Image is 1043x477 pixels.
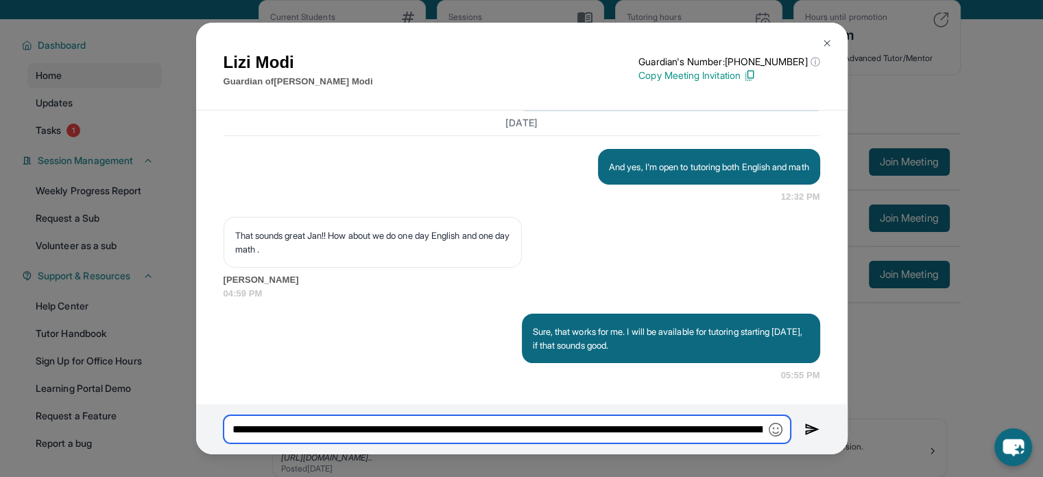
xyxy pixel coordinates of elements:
[224,75,373,89] p: Guardian of [PERSON_NAME] Modi
[533,325,809,352] p: Sure, that works for me. I will be available for tutoring starting [DATE], if that sounds good.
[743,69,756,82] img: Copy Icon
[224,116,820,130] h3: [DATE]
[781,369,820,382] span: 05:55 PM
[609,160,809,174] p: And yes, I'm open to tutoring both English and math
[804,421,820,438] img: Send icon
[810,55,819,69] span: ⓘ
[781,190,820,204] span: 12:32 PM
[224,287,820,301] span: 04:59 PM
[224,273,820,287] span: [PERSON_NAME]
[638,55,819,69] p: Guardian's Number: [PHONE_NUMBER]
[994,428,1032,466] button: chat-button
[224,50,373,75] h1: Lizi Modi
[769,423,782,437] img: Emoji
[638,69,819,82] p: Copy Meeting Invitation
[235,229,510,256] p: That sounds great Jan!! How about we do one day English and one day math .
[822,38,832,49] img: Close Icon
